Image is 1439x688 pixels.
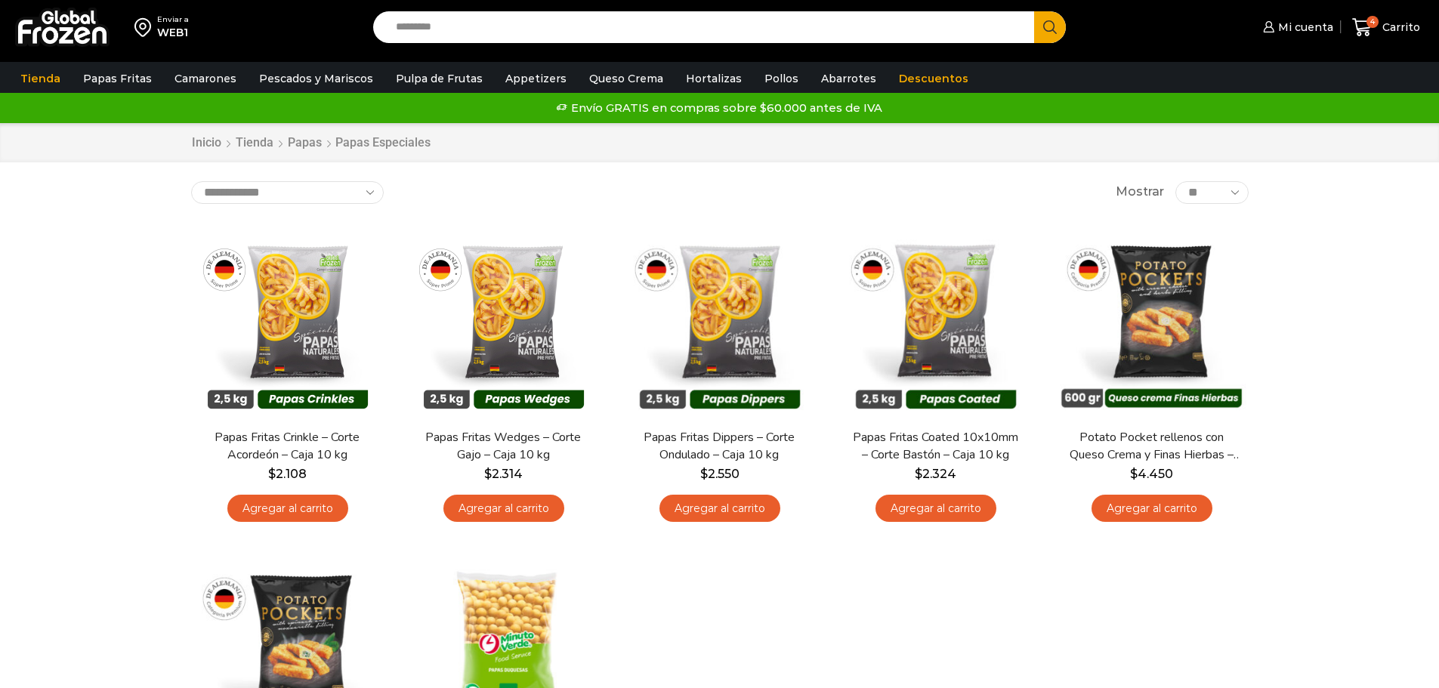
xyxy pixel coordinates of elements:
a: Papas Fritas Coated 10x10mm – Corte Bastón – Caja 10 kg [848,429,1022,464]
a: Agregar al carrito: “Papas Fritas Crinkle - Corte Acordeón - Caja 10 kg” [227,495,348,523]
a: Papas Fritas Dippers – Corte Ondulado – Caja 10 kg [632,429,806,464]
a: Pulpa de Frutas [388,64,490,93]
bdi: 4.450 [1130,467,1173,481]
a: Papas Fritas [76,64,159,93]
a: Camarones [167,64,244,93]
a: Tienda [235,134,274,152]
a: Descuentos [891,64,976,93]
span: Carrito [1379,20,1420,35]
a: Agregar al carrito: “Papas Fritas Dippers - Corte Ondulado - Caja 10 kg” [659,495,780,523]
a: Inicio [191,134,222,152]
select: Pedido de la tienda [191,181,384,204]
a: Papas [287,134,323,152]
bdi: 2.550 [700,467,740,481]
bdi: 2.324 [915,467,956,481]
div: Enviar a [157,14,189,25]
a: Queso Crema [582,64,671,93]
button: Search button [1034,11,1066,43]
a: Hortalizas [678,64,749,93]
a: Potato Pocket rellenos con Queso Crema y Finas Hierbas – Caja 8.4 kg [1064,429,1238,464]
span: Mi cuenta [1274,20,1333,35]
a: 4 Carrito [1348,10,1424,45]
img: address-field-icon.svg [134,14,157,40]
span: $ [915,467,922,481]
a: Papas Fritas Crinkle – Corte Acordeón – Caja 10 kg [200,429,374,464]
h1: Papas Especiales [335,135,431,150]
a: Agregar al carrito: “Papas Fritas Coated 10x10mm - Corte Bastón - Caja 10 kg” [875,495,996,523]
span: $ [700,467,708,481]
div: WEB1 [157,25,189,40]
span: $ [1130,467,1138,481]
span: Mostrar [1116,184,1164,201]
bdi: 2.314 [484,467,523,481]
bdi: 2.108 [268,467,307,481]
a: Pescados y Mariscos [252,64,381,93]
a: Agregar al carrito: “Papas Fritas Wedges – Corte Gajo - Caja 10 kg” [443,495,564,523]
a: Appetizers [498,64,574,93]
a: Tienda [13,64,68,93]
a: Pollos [757,64,806,93]
span: 4 [1366,16,1379,28]
a: Mi cuenta [1259,12,1333,42]
a: Papas Fritas Wedges – Corte Gajo – Caja 10 kg [416,429,590,464]
nav: Breadcrumb [191,134,431,152]
span: $ [268,467,276,481]
a: Agregar al carrito: “Potato Pocket rellenos con Queso Crema y Finas Hierbas - Caja 8.4 kg” [1092,495,1212,523]
a: Abarrotes [814,64,884,93]
span: $ [484,467,492,481]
